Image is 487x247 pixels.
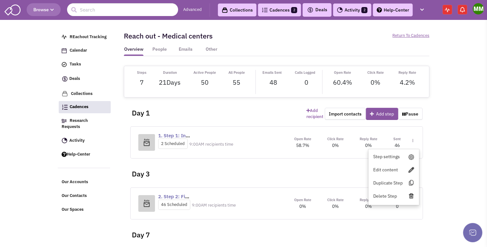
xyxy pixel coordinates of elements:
[360,197,377,203] p: Reply Rate
[408,154,414,160] img: akar-icons_gear.png
[408,180,414,186] img: Copy.png
[233,78,240,87] span: 55
[137,70,146,75] p: Steps
[325,108,366,120] button: Import contacts
[408,167,414,173] img: Edit-Pencil.png
[62,118,88,129] span: Research Requests
[176,46,195,56] a: Emails
[228,70,245,75] p: All People
[62,207,84,212] span: Our Spaces
[58,88,110,100] a: Collections
[327,197,344,203] p: Click Rate
[58,135,110,147] a: Activity
[59,101,111,113] a: Cadences
[124,32,213,40] h2: Reach out - Medical centers
[189,141,233,148] p: 9:00AM recipients time
[58,204,110,216] a: Our Spaces
[71,91,93,96] span: Collections
[58,72,110,86] a: Deals
[62,105,68,110] img: Cadences_logo.png
[58,58,110,71] a: Tasks
[291,7,297,13] span: 2
[201,78,208,87] span: 50
[333,4,371,16] a: Activity2
[333,70,352,75] p: Open Rate
[159,78,181,87] span: 21
[202,46,221,56] a: Other
[337,7,343,13] img: Activity.png
[218,4,256,16] a: Collections
[396,203,398,209] span: 0
[70,104,89,110] span: Cadences
[150,46,169,56] a: People
[27,3,61,16] button: Browse
[158,193,245,200] a: 2. Step 2: First Bump (Short Reminder)
[193,70,216,75] p: Active People
[158,200,190,210] p: 46 Scheduled
[296,142,309,148] span: 58.7%
[294,136,311,142] p: Open Rate
[69,138,85,143] span: Activity
[4,3,21,15] img: SmartAdmin
[473,3,484,14] img: Michael McKean
[62,62,67,67] img: icon-tasks.png
[304,78,308,94] span: 0
[305,6,329,14] button: Deals
[192,202,236,209] p: 9:00AM recipients time
[62,90,68,97] img: icon-collection-lavender.png
[367,70,383,75] p: Click Rate
[143,138,150,147] img: icon-autoemail-2x.png
[167,78,181,87] span: Days
[299,203,306,209] span: 0%
[398,108,423,120] button: Pause
[58,31,110,43] a: REachout Tracking
[307,6,313,14] img: icon-deals.svg
[368,190,419,202] a: Delete Step
[70,34,107,39] span: REachout Tracking
[332,142,339,148] span: 0%
[222,7,228,13] img: icon-collection-lavender-black.svg
[262,8,268,12] img: Cadences_logo.png
[127,219,426,245] div: Day 7
[67,3,178,16] input: Search
[365,203,372,209] span: 0%
[306,108,325,120] a: Add recipient
[393,136,401,142] p: Sent
[365,142,372,148] span: 0%
[70,48,87,53] span: Calendar
[62,193,87,198] span: Our Contacts
[408,193,414,199] img: bx_bx-trash.png
[62,152,67,157] img: help.png
[368,151,419,162] a: Step settings
[370,78,380,87] span: 0%
[127,98,302,123] div: Day 1
[333,78,352,87] span: 60.4%
[62,138,67,143] img: Activity.png
[33,7,54,13] span: Browse
[307,7,327,13] span: Deals
[143,199,150,208] img: icon-autoemail-2x.png
[332,203,339,209] span: 0%
[395,142,400,148] span: 46
[158,132,256,139] a: 1. Step 1: Intro Email (Value + Who You Are)
[58,149,110,161] a: Help-Center
[58,190,110,202] a: Our Contacts
[62,179,88,185] span: Our Accounts
[262,70,281,75] p: Emails Sent
[366,108,398,120] button: Add step
[295,70,315,75] p: Calls Logged
[140,78,144,87] span: 7
[127,158,426,184] div: Day 3
[392,33,429,39] a: Return To Cadences
[183,7,201,13] a: Advanced
[361,7,367,13] span: 2
[158,139,188,149] p: 2 Scheduled
[62,48,67,53] img: Calendar.png
[368,177,419,189] a: Duplicate Step
[360,136,377,142] p: Reply Rate
[373,4,413,16] a: Help-Center
[327,136,344,142] p: Click Rate
[294,197,311,203] p: Open Rate
[70,62,81,67] span: Tasks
